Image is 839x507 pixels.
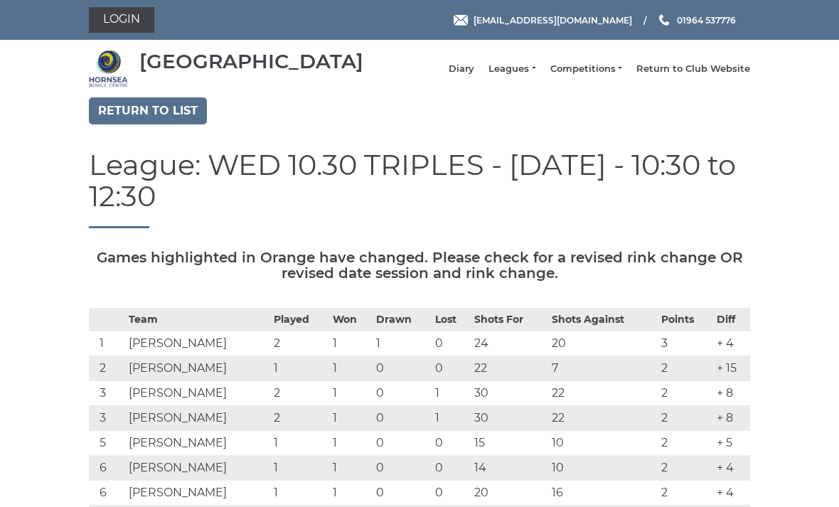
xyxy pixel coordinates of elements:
td: 5 [89,431,125,456]
td: 2 [270,381,329,406]
h1: League: WED 10.30 TRIPLES - [DATE] - 10:30 to 12:30 [89,149,750,228]
td: 10 [548,431,658,456]
img: Hornsea Bowls Centre [89,49,128,88]
td: 0 [432,481,471,506]
a: Leagues [488,63,535,75]
td: 0 [373,356,432,381]
td: 6 [89,456,125,481]
td: [PERSON_NAME] [125,431,270,456]
td: 16 [548,481,658,506]
td: 20 [548,331,658,356]
td: + 4 [713,331,751,356]
a: Login [89,7,154,33]
td: 30 [471,381,548,406]
td: 1 [270,481,329,506]
td: 0 [373,456,432,481]
td: [PERSON_NAME] [125,406,270,431]
a: Email [EMAIL_ADDRESS][DOMAIN_NAME] [454,14,632,27]
td: 2 [89,356,125,381]
td: 22 [548,406,658,431]
td: 1 [270,431,329,456]
th: Played [270,309,329,331]
a: Return to list [89,97,207,124]
td: + 8 [713,406,751,431]
td: 1 [373,331,432,356]
td: 2 [658,456,712,481]
td: 1 [270,356,329,381]
td: 3 [89,381,125,406]
td: 0 [373,481,432,506]
td: 7 [548,356,658,381]
td: 10 [548,456,658,481]
a: Competitions [550,63,622,75]
td: 0 [432,456,471,481]
div: [GEOGRAPHIC_DATA] [139,50,363,73]
th: Points [658,309,712,331]
th: Lost [432,309,471,331]
td: 2 [658,381,712,406]
td: 6 [89,481,125,506]
td: + 4 [713,481,751,506]
td: 30 [471,406,548,431]
td: 14 [471,456,548,481]
td: 0 [432,431,471,456]
td: 1 [329,356,373,381]
a: Return to Club Website [636,63,750,75]
td: 1 [329,331,373,356]
td: [PERSON_NAME] [125,381,270,406]
td: [PERSON_NAME] [125,481,270,506]
span: 01964 537776 [677,14,736,25]
td: 1 [329,431,373,456]
td: + 15 [713,356,751,381]
td: + 4 [713,456,751,481]
td: 3 [89,406,125,431]
th: Won [329,309,373,331]
td: 2 [658,356,712,381]
img: Email [454,15,468,26]
td: 15 [471,431,548,456]
td: 1 [270,456,329,481]
td: 2 [658,406,712,431]
td: 1 [329,381,373,406]
td: + 5 [713,431,751,456]
td: 0 [373,431,432,456]
td: 1 [432,381,471,406]
td: 2 [658,431,712,456]
a: Diary [449,63,474,75]
td: 0 [432,356,471,381]
th: Shots For [471,309,548,331]
th: Team [125,309,270,331]
td: 24 [471,331,548,356]
td: 0 [373,381,432,406]
td: 1 [89,331,125,356]
td: 0 [432,331,471,356]
img: Phone us [659,14,669,26]
td: 22 [471,356,548,381]
td: 1 [329,406,373,431]
td: 2 [658,481,712,506]
a: Phone us 01964 537776 [657,14,736,27]
td: [PERSON_NAME] [125,356,270,381]
td: 1 [329,481,373,506]
h5: Games highlighted in Orange have changed. Please check for a revised rink change OR revised date ... [89,250,750,281]
td: 20 [471,481,548,506]
td: 0 [373,406,432,431]
td: 1 [329,456,373,481]
td: [PERSON_NAME] [125,331,270,356]
td: 2 [270,406,329,431]
td: 2 [270,331,329,356]
th: Shots Against [548,309,658,331]
td: [PERSON_NAME] [125,456,270,481]
th: Diff [713,309,751,331]
td: 1 [432,406,471,431]
td: 22 [548,381,658,406]
th: Drawn [373,309,432,331]
td: 3 [658,331,712,356]
span: [EMAIL_ADDRESS][DOMAIN_NAME] [474,14,632,25]
td: + 8 [713,381,751,406]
